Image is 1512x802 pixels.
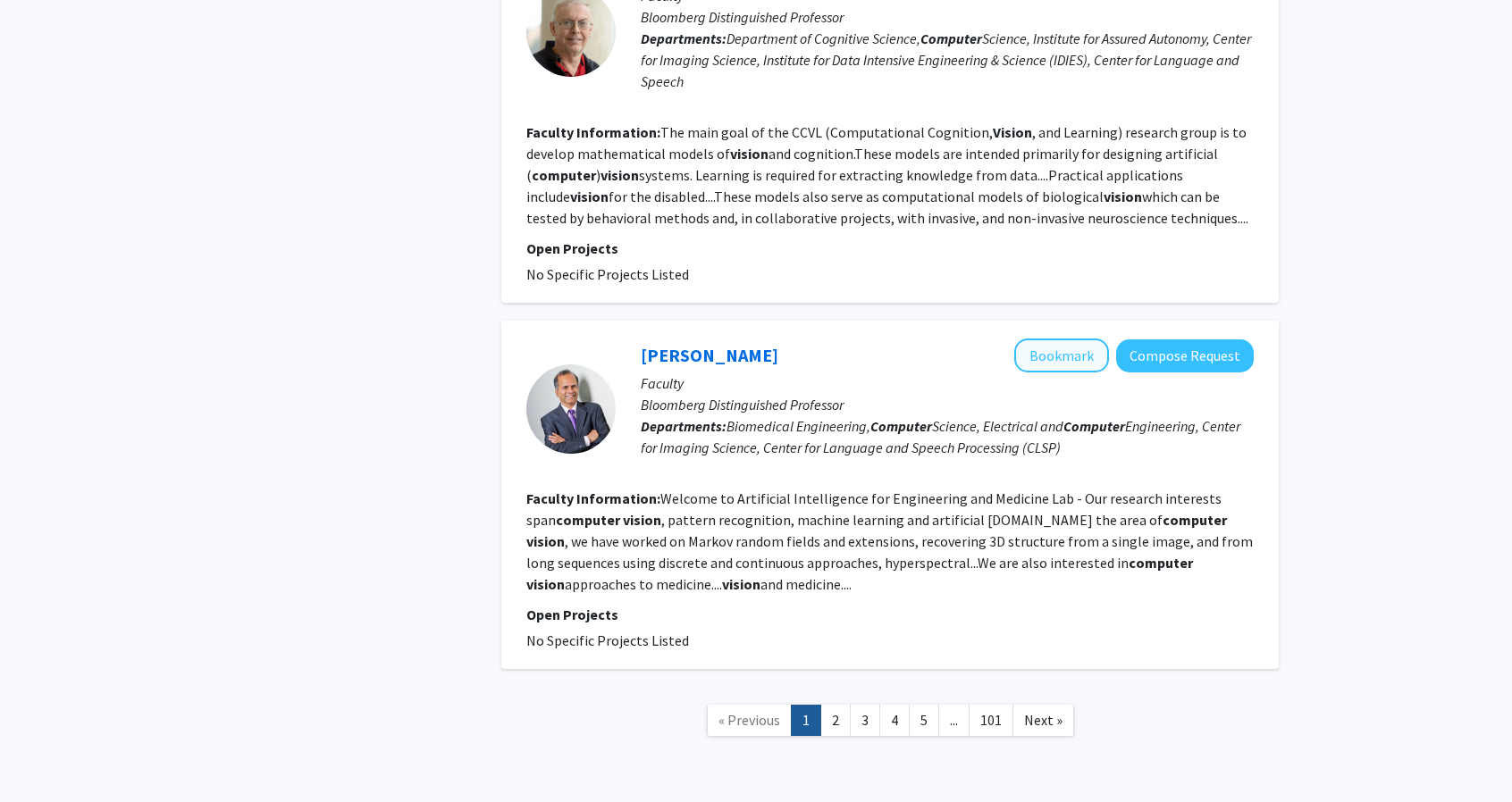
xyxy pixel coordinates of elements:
[1129,554,1193,572] b: computer
[641,417,1240,456] span: Biomedical Engineering, Science, Electrical and Engineering, Center for Imaging Science, Center f...
[1163,511,1227,529] b: computer
[718,711,780,729] span: « Previous
[1024,711,1063,729] span: Next »
[707,705,792,736] a: Previous Page
[526,631,689,649] span: No Specific Projects Listed
[623,511,661,529] b: vision
[1063,417,1125,435] b: Computer
[13,722,76,789] iframe: Chat
[820,705,851,736] a: 2
[526,604,1254,625] p: Open Projects
[526,489,660,507] b: Faculty Information:
[1012,705,1074,736] a: Next
[879,705,910,736] a: 4
[791,705,821,736] a: 1
[526,575,565,593] b: vision
[1014,338,1109,372] button: Add Rama Chellappa to Bookmarks
[526,532,565,550] b: vision
[920,29,982,47] b: Computer
[1104,188,1142,205] b: vision
[641,344,778,366] a: [PERSON_NAME]
[969,705,1013,736] a: 101
[641,417,727,435] b: Departments:
[1116,339,1254,372] button: Compose Request to Rama Chellappa
[993,123,1032,141] b: Vision
[950,711,958,729] span: ...
[570,188,609,205] b: vision
[526,265,689,283] span: No Specific Projects Listed
[641,6,1254,28] p: Bloomberg Distinguished Professor
[850,705,880,736] a: 3
[501,687,1279,759] nav: Page navigation
[526,123,1248,227] fg-read-more: The main goal of the CCVL (Computational Cognition, , and Learning) research group is to develop ...
[526,489,1253,593] fg-read-more: Welcome to Artificial Intelligence for Engineering and Medicine Lab - Our research interests span...
[526,123,660,141] b: Faculty Information:
[556,511,620,529] b: computer
[641,29,727,47] b: Departments:
[641,372,1254,394] p: Faculty
[730,145,769,163] b: vision
[722,575,760,593] b: vision
[526,238,1254,259] p: Open Projects
[641,394,1254,415] p: Bloomberg Distinguished Professor
[532,166,596,184] b: computer
[870,417,932,435] b: Computer
[641,29,1251,90] span: Department of Cognitive Science, Science, Institute for Assured Autonomy, Center for Imaging Scie...
[601,166,639,184] b: vision
[909,705,939,736] a: 5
